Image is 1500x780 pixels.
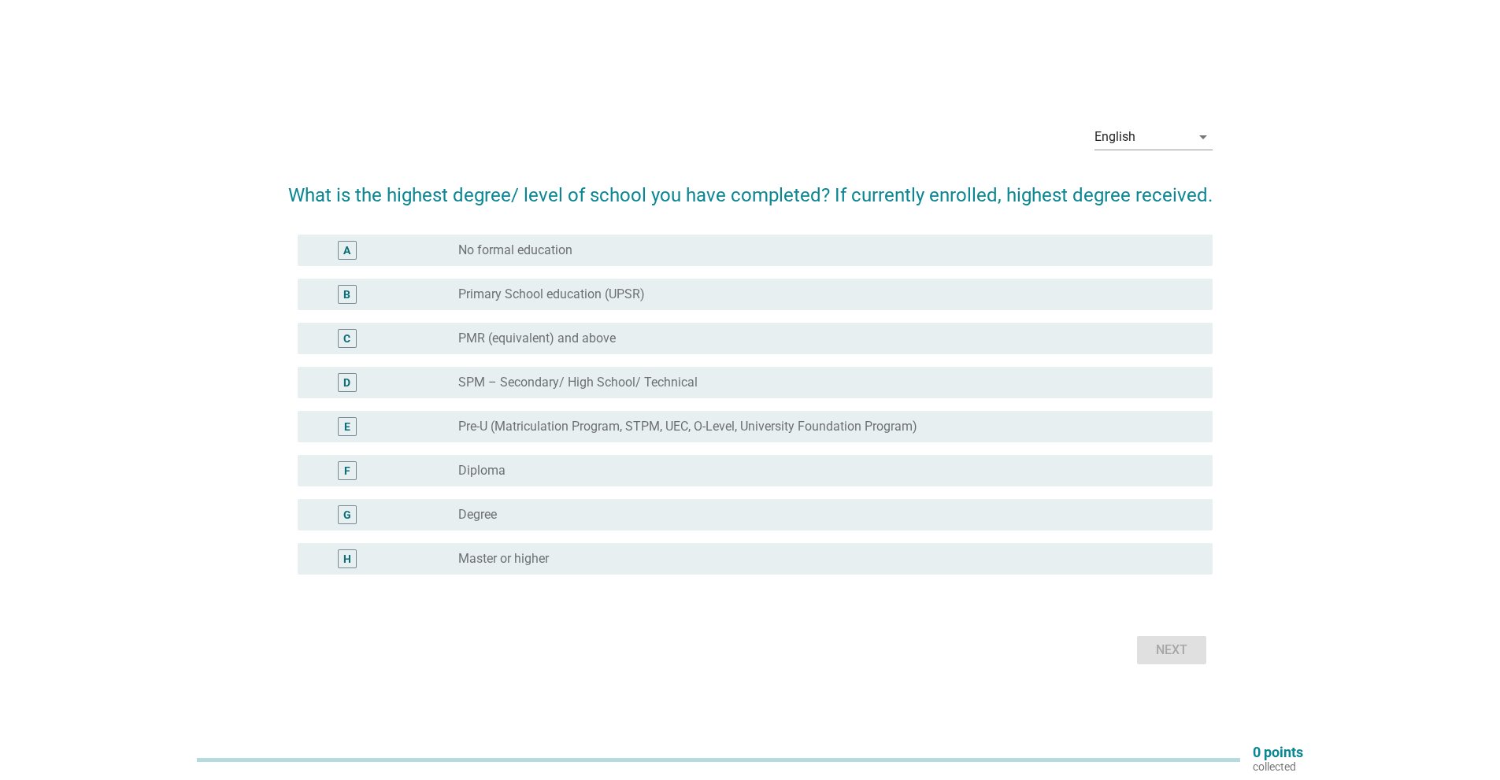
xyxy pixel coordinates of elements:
[458,507,497,523] label: Degree
[343,506,351,523] div: G
[1194,128,1213,146] i: arrow_drop_down
[344,418,350,434] div: E
[458,331,616,346] label: PMR (equivalent) and above
[458,242,572,258] label: No formal education
[343,550,351,567] div: H
[1094,130,1135,144] div: English
[458,463,506,479] label: Diploma
[288,165,1213,209] h2: What is the highest degree/ level of school you have completed? If currently enrolled, highest de...
[343,330,350,346] div: C
[1253,745,1303,760] p: 0 points
[458,551,549,567] label: Master or higher
[343,242,350,258] div: A
[458,419,917,434] label: Pre-U (Matriculation Program, STPM, UEC, O-Level, University Foundation Program)
[343,286,350,302] div: B
[343,374,350,390] div: D
[1253,760,1303,774] p: collected
[344,462,350,479] div: F
[458,375,698,390] label: SPM – Secondary/ High School/ Technical
[458,286,645,302] label: Primary School education (UPSR)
